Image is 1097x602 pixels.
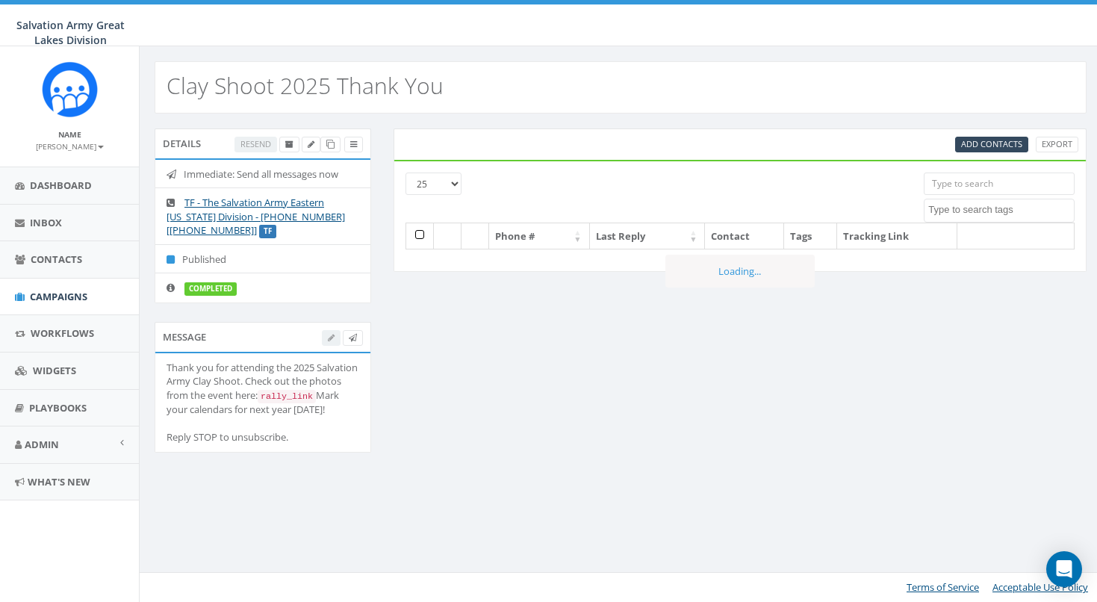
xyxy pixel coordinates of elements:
textarea: Search [928,203,1074,217]
span: Clone Campaign [326,138,335,149]
span: Campaigns [30,290,87,303]
a: Terms of Service [907,580,979,594]
a: Acceptable Use Policy [992,580,1088,594]
span: CSV files only [961,138,1022,149]
small: Name [58,129,81,140]
span: Inbox [30,216,62,229]
span: Salvation Army Great Lakes Division [16,18,125,47]
span: Edit Campaign Title [308,138,314,149]
li: Published [155,244,370,274]
a: Export [1036,137,1078,152]
i: Immediate: Send all messages now [167,170,184,179]
span: What's New [28,475,90,488]
i: Published [167,255,182,264]
th: Last Reply [590,223,706,249]
a: [PERSON_NAME] [36,139,104,152]
small: [PERSON_NAME] [36,141,104,152]
span: Add Contacts [961,138,1022,149]
a: Add Contacts [955,137,1028,152]
div: Details [155,128,371,158]
code: rally_link [258,390,316,403]
span: Contacts [31,252,82,266]
th: Tracking Link [837,223,957,249]
span: Widgets [33,364,76,377]
label: completed [184,282,237,296]
div: Message [155,322,371,352]
h2: Clay Shoot 2025 Thank You [167,73,444,98]
span: Send Test Message [349,332,357,343]
img: Rally_Corp_Icon_1.png [42,61,98,117]
th: Contact [705,223,784,249]
span: Workflows [31,326,94,340]
span: Dashboard [30,179,92,192]
a: TF - The Salvation Army Eastern [US_STATE] Division - [PHONE_NUMBER] [[PHONE_NUMBER]] [167,196,345,237]
input: Type to search [924,173,1075,195]
th: Phone # [489,223,590,249]
label: TF [259,225,276,238]
span: Archive Campaign [285,138,293,149]
th: Tags [784,223,837,249]
li: Immediate: Send all messages now [155,160,370,189]
span: Admin [25,438,59,451]
div: Loading... [665,255,815,288]
div: Open Intercom Messenger [1046,551,1082,587]
span: View Campaign Delivery Statistics [350,138,357,149]
div: Thank you for attending the 2025 Salvation Army Clay Shoot. Check out the photos from the event h... [167,361,359,445]
span: Playbooks [29,401,87,415]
